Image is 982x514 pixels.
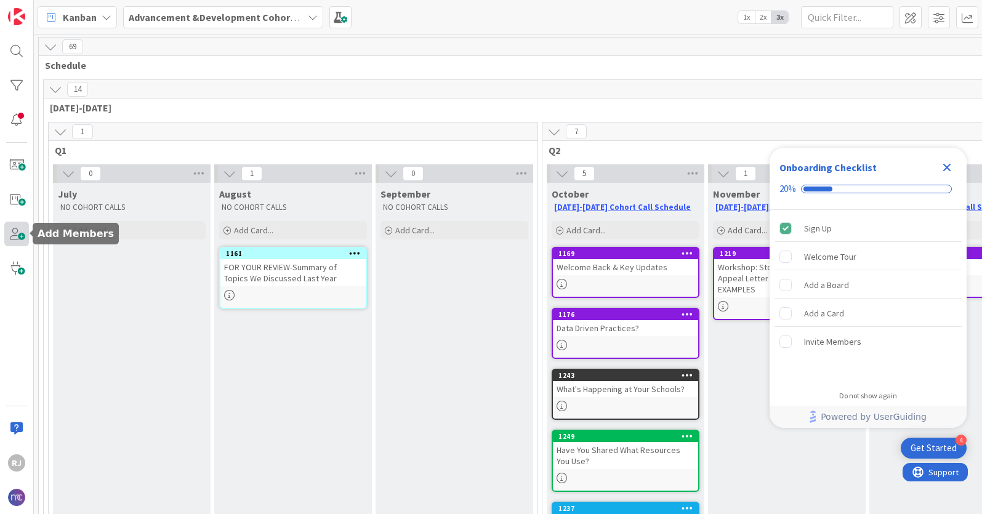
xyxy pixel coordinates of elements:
img: Visit kanbanzone.com [8,8,25,25]
a: 1161FOR YOUR REVIEW-Summary of Topics We Discussed Last Year [219,247,367,309]
span: 5 [574,166,595,181]
p: NO COHORT CALLS [383,203,526,212]
div: Close Checklist [937,158,957,177]
div: 1243 [553,370,698,381]
span: Add Card... [234,225,273,236]
a: 1169Welcome Back & Key Updates [552,247,699,298]
div: Get Started [911,442,957,454]
a: 1219Workshop: Storytelling Skills and Appeal Letter Reviews- BRING EXAMPLES [713,247,861,320]
div: 1219 [714,248,859,259]
div: Data Driven Practices? [553,320,698,336]
span: 3x [771,11,788,23]
span: 1 [72,124,93,139]
span: 14 [67,82,88,97]
span: Powered by UserGuiding [821,409,927,424]
div: 1243What's Happening at Your Schools? [553,370,698,397]
input: Quick Filter... [801,6,893,28]
div: Have You Shared What Resources You Use? [553,442,698,469]
div: 1249Have You Shared What Resources You Use? [553,431,698,469]
span: Add Card... [395,225,435,236]
span: Kanban [63,10,97,25]
span: 0 [403,166,424,181]
div: Checklist Container [770,148,967,428]
p: NO COHORT CALLS [222,203,364,212]
div: 1169 [553,248,698,259]
div: Workshop: Storytelling Skills and Appeal Letter Reviews- BRING EXAMPLES [714,259,859,297]
div: 1219Workshop: Storytelling Skills and Appeal Letter Reviews- BRING EXAMPLES [714,248,859,297]
div: 1249 [553,431,698,442]
div: 1176 [558,310,698,319]
div: 1161 [226,249,366,258]
span: Add Card... [566,225,606,236]
span: 1 [735,166,756,181]
a: 1243What's Happening at Your Schools? [552,369,699,420]
div: Add a Card is incomplete. [775,300,962,327]
div: 1169 [558,249,698,258]
div: 4 [956,435,967,446]
div: 1249 [558,432,698,441]
div: Footer [770,406,967,428]
b: Advancement &Development Cohort Calls [129,11,319,23]
a: Powered by UserGuiding [776,406,960,428]
div: 1176Data Driven Practices? [553,309,698,336]
div: Add a Board [804,278,849,292]
a: 1176Data Driven Practices? [552,308,699,359]
div: 1169Welcome Back & Key Updates [553,248,698,275]
div: 1176 [553,309,698,320]
span: August [219,188,251,200]
div: 1161FOR YOUR REVIEW-Summary of Topics We Discussed Last Year [220,248,366,286]
div: Add a Board is incomplete. [775,271,962,299]
a: [DATE]-[DATE] Cohort Call Schedule [554,202,691,212]
div: Checklist progress: 20% [779,183,957,195]
div: 20% [779,183,796,195]
div: 1237 [558,504,698,513]
div: Sign Up is complete. [775,215,962,242]
a: [DATE]-[DATE] Cohort Call Schedule [715,202,852,212]
div: What's Happening at Your Schools? [553,381,698,397]
span: 69 [62,39,83,54]
div: Welcome Tour is incomplete. [775,243,962,270]
span: 2x [755,11,771,23]
div: RJ [8,454,25,472]
div: Sign Up [804,221,832,236]
a: 1249Have You Shared What Resources You Use? [552,430,699,492]
span: September [380,188,430,200]
div: 1237 [553,503,698,514]
div: Welcome Back & Key Updates [553,259,698,275]
p: NO COHORT CALLS [60,203,203,212]
h5: Add Members [38,228,114,239]
span: July [58,188,77,200]
div: Onboarding Checklist [779,160,877,175]
span: October [552,188,589,200]
div: Add a Card [804,306,844,321]
span: Add Card... [728,225,767,236]
div: Invite Members is incomplete. [775,328,962,355]
img: avatar [8,489,25,506]
div: 1161 [220,248,366,259]
span: 0 [80,166,101,181]
div: 1219 [720,249,859,258]
div: Invite Members [804,334,861,349]
div: Checklist items [770,210,967,383]
span: 1x [738,11,755,23]
span: 7 [566,124,587,139]
div: FOR YOUR REVIEW-Summary of Topics We Discussed Last Year [220,259,366,286]
span: 1 [241,166,262,181]
div: 1243 [558,371,698,380]
div: Open Get Started checklist, remaining modules: 4 [901,438,967,459]
div: Do not show again [839,391,897,401]
span: November [713,188,760,200]
span: Support [26,2,56,17]
span: Q1 [55,144,522,156]
div: Welcome Tour [804,249,856,264]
